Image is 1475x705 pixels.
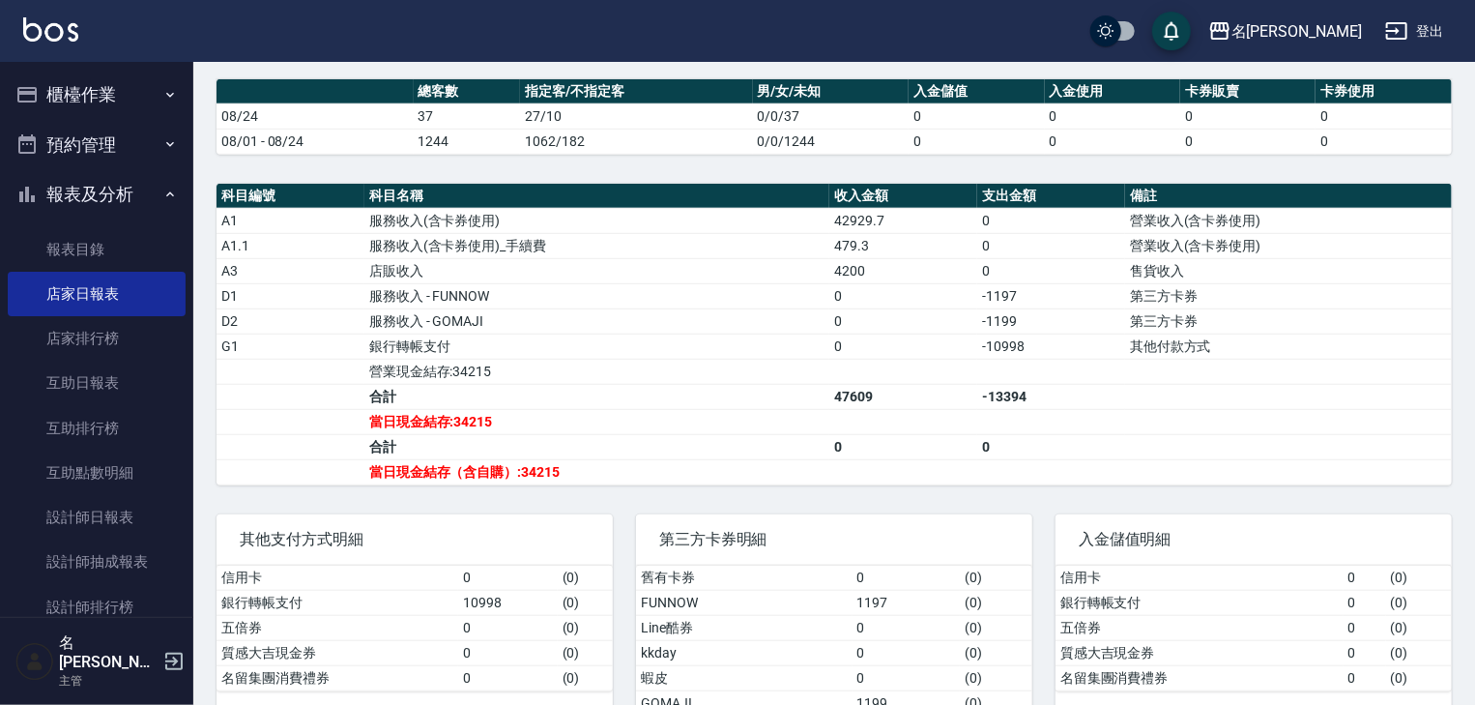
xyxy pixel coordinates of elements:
td: ( 0 ) [1386,590,1452,615]
td: ( 0 ) [1386,615,1452,640]
td: 0 [1316,129,1452,154]
td: 店販收入 [364,258,829,283]
td: 0 [829,283,977,308]
td: 27/10 [520,103,752,129]
td: 0 [853,615,961,640]
button: save [1152,12,1191,50]
td: ( 0 ) [1386,566,1452,591]
td: 0 [1344,615,1386,640]
td: 銀行轉帳支付 [217,590,458,615]
td: 0 [829,308,977,334]
td: ( 0 ) [960,640,1032,665]
td: ( 0 ) [558,640,613,665]
th: 科目名稱 [364,184,829,209]
th: 卡券販賣 [1180,79,1316,104]
td: D2 [217,308,364,334]
td: -13394 [977,384,1125,409]
td: 五倍券 [1056,615,1344,640]
th: 備註 [1125,184,1452,209]
td: 0 [1344,590,1386,615]
table: a dense table [1056,566,1452,691]
td: 1244 [414,129,521,154]
th: 入金儲值 [909,79,1044,104]
td: 五倍券 [217,615,458,640]
td: 08/24 [217,103,414,129]
td: 0 [853,665,961,690]
td: FUNNOW [636,590,853,615]
th: 指定客/不指定客 [520,79,752,104]
td: 質感大吉現金券 [217,640,458,665]
td: 蝦皮 [636,665,853,690]
td: ( 0 ) [1386,665,1452,690]
img: Logo [23,17,78,42]
td: 0 [1180,129,1316,154]
td: 第三方卡券 [1125,308,1452,334]
td: 營業現金結存:34215 [364,359,829,384]
table: a dense table [217,184,1452,485]
table: a dense table [217,566,613,691]
td: 0 [909,103,1044,129]
td: 質感大吉現金券 [1056,640,1344,665]
a: 互助點數明細 [8,451,186,495]
td: 0 [1344,665,1386,690]
td: 0 [977,233,1125,258]
button: 報表及分析 [8,169,186,220]
td: 0 [1316,103,1452,129]
td: 10998 [458,590,557,615]
td: 4200 [829,258,977,283]
td: ( 0 ) [960,566,1032,591]
td: 0 [458,640,557,665]
td: 08/01 - 08/24 [217,129,414,154]
td: 名留集團消費禮券 [217,665,458,690]
td: 銀行轉帳支付 [364,334,829,359]
td: 47609 [829,384,977,409]
td: ( 0 ) [558,566,613,591]
td: 舊有卡券 [636,566,853,591]
td: 42929.7 [829,208,977,233]
a: 店家排行榜 [8,316,186,361]
td: 0 [458,615,557,640]
td: 售貨收入 [1125,258,1452,283]
td: 0 [977,208,1125,233]
a: 互助日報表 [8,361,186,405]
td: 0 [1045,129,1180,154]
td: A1.1 [217,233,364,258]
td: A1 [217,208,364,233]
td: 合計 [364,434,829,459]
td: Line酷券 [636,615,853,640]
td: D1 [217,283,364,308]
a: 店家日報表 [8,272,186,316]
td: 信用卡 [1056,566,1344,591]
h5: 名[PERSON_NAME] [59,633,158,672]
td: 營業收入(含卡券使用) [1125,208,1452,233]
td: 其他付款方式 [1125,334,1452,359]
td: 服務收入(含卡券使用) [364,208,829,233]
td: ( 0 ) [960,665,1032,690]
td: 0 [458,665,557,690]
td: 合計 [364,384,829,409]
td: 當日現金結存:34215 [364,409,829,434]
th: 入金使用 [1045,79,1180,104]
div: 名[PERSON_NAME] [1231,19,1362,44]
th: 男/女/未知 [753,79,910,104]
a: 設計師排行榜 [8,585,186,630]
td: ( 0 ) [558,665,613,690]
td: ( 0 ) [1386,640,1452,665]
button: 櫃檯作業 [8,70,186,120]
td: 0 [829,334,977,359]
th: 卡券使用 [1316,79,1452,104]
td: 0 [853,640,961,665]
td: 0 [829,434,977,459]
td: kkday [636,640,853,665]
span: 第三方卡券明細 [659,530,1009,549]
td: 0 [1344,640,1386,665]
td: 37 [414,103,521,129]
td: 營業收入(含卡券使用) [1125,233,1452,258]
td: -10998 [977,334,1125,359]
td: 0 [977,258,1125,283]
td: 銀行轉帳支付 [1056,590,1344,615]
span: 入金儲值明細 [1079,530,1429,549]
td: ( 0 ) [558,590,613,615]
table: a dense table [217,79,1452,155]
a: 互助排行榜 [8,406,186,451]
